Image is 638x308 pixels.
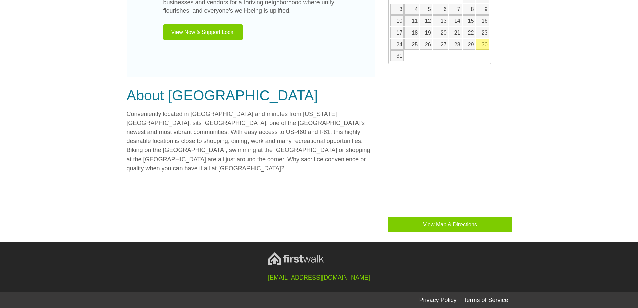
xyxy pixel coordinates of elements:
[390,50,404,61] a: 31
[433,4,448,15] a: 6
[268,274,370,281] a: [EMAIL_ADDRESS][DOMAIN_NAME]
[463,4,475,15] a: 8
[163,24,243,40] button: View Now & Support Local
[420,4,432,15] a: 5
[463,39,475,50] a: 29
[390,39,404,50] a: 24
[388,217,512,232] button: View Map & Directions
[390,4,404,15] a: 3
[404,39,419,50] a: 25
[433,27,448,38] a: 20
[404,4,419,15] a: 4
[127,110,375,173] p: Conveniently located in [GEOGRAPHIC_DATA] and minutes from [US_STATE][GEOGRAPHIC_DATA], sits [GEO...
[127,87,375,104] h3: About [GEOGRAPHIC_DATA]
[420,15,432,26] a: 12
[420,27,432,38] a: 19
[463,27,475,38] a: 22
[449,15,462,26] a: 14
[449,27,462,38] a: 21
[419,297,456,303] a: Privacy Policy
[463,15,475,26] a: 15
[476,4,489,15] a: 9
[449,39,462,50] a: 28
[404,27,419,38] a: 18
[268,252,324,265] img: FirstWalk
[390,27,404,38] a: 17
[433,39,448,50] a: 27
[433,15,448,26] a: 13
[390,15,404,26] a: 10
[476,39,489,50] a: 30
[420,39,432,50] a: 26
[476,15,489,26] a: 16
[404,15,419,26] a: 11
[449,4,462,15] a: 7
[463,297,508,303] a: Terms of Service
[476,27,489,38] a: 23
